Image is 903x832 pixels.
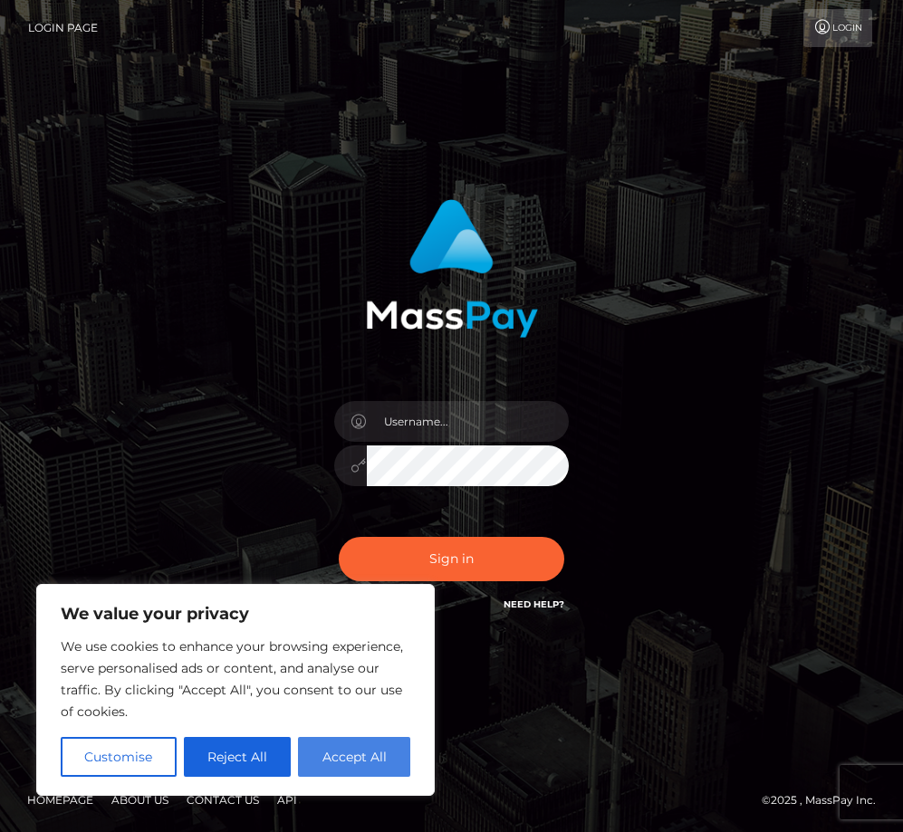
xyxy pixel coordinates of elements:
[61,603,410,625] p: We value your privacy
[61,636,410,722] p: We use cookies to enhance your browsing experience, serve personalised ads or content, and analys...
[61,737,177,777] button: Customise
[179,786,266,814] a: Contact Us
[803,9,872,47] a: Login
[366,199,538,338] img: MassPay Login
[184,737,292,777] button: Reject All
[762,790,889,810] div: © 2025 , MassPay Inc.
[28,9,98,47] a: Login Page
[20,786,101,814] a: Homepage
[270,786,304,814] a: API
[298,737,410,777] button: Accept All
[36,584,435,796] div: We value your privacy
[367,401,570,442] input: Username...
[504,598,564,610] a: Need Help?
[104,786,176,814] a: About Us
[339,537,565,581] button: Sign in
